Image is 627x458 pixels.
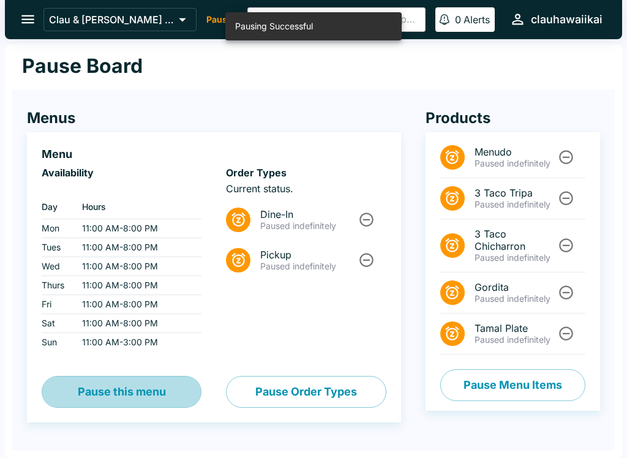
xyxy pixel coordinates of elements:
[72,257,201,276] td: 11:00 AM - 8:00 PM
[72,276,201,295] td: 11:00 AM - 8:00 PM
[27,109,401,127] h4: Menus
[475,334,556,345] p: Paused indefinitely
[555,146,577,168] button: Unpause
[355,208,378,231] button: Unpause
[42,167,201,179] h6: Availability
[72,219,201,238] td: 11:00 AM - 8:00 PM
[475,228,556,252] span: 3 Taco Chicharron
[531,12,603,27] div: clauhawaiikai
[555,187,577,209] button: Unpause
[355,249,378,271] button: Unpause
[440,369,585,401] button: Pause Menu Items
[42,195,72,219] th: Day
[555,322,577,345] button: Unpause
[49,13,174,26] p: Clau & [PERSON_NAME] Cocina 2 - [US_STATE] Kai
[260,249,356,261] span: Pickup
[475,187,556,199] span: 3 Taco Tripa
[260,220,356,231] p: Paused indefinitely
[42,376,201,408] button: Pause this menu
[42,257,72,276] td: Wed
[226,182,386,195] p: Current status.
[475,293,556,304] p: Paused indefinitely
[475,322,556,334] span: Tamal Plate
[42,238,72,257] td: Tues
[426,109,600,127] h4: Products
[475,199,556,210] p: Paused indefinitely
[475,158,556,169] p: Paused indefinitely
[72,195,201,219] th: Hours
[260,208,356,220] span: Dine-In
[260,261,356,272] p: Paused indefinitely
[475,146,556,158] span: Menudo
[475,252,556,263] p: Paused indefinitely
[455,13,461,26] p: 0
[42,314,72,333] td: Sat
[72,238,201,257] td: 11:00 AM - 8:00 PM
[42,182,201,195] p: ‏
[235,16,313,37] div: Pausing Successful
[206,13,238,26] p: Paused
[42,219,72,238] td: Mon
[72,333,201,352] td: 11:00 AM - 3:00 PM
[22,54,143,78] h1: Pause Board
[42,276,72,295] td: Thurs
[555,234,577,257] button: Unpause
[43,8,197,31] button: Clau & [PERSON_NAME] Cocina 2 - [US_STATE] Kai
[505,6,607,32] button: clauhawaiikai
[72,314,201,333] td: 11:00 AM - 8:00 PM
[12,4,43,35] button: open drawer
[42,295,72,314] td: Fri
[475,281,556,293] span: Gordita
[226,167,386,179] h6: Order Types
[555,281,577,304] button: Unpause
[72,295,201,314] td: 11:00 AM - 8:00 PM
[464,13,490,26] p: Alerts
[42,333,72,352] td: Sun
[226,376,386,408] button: Pause Order Types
